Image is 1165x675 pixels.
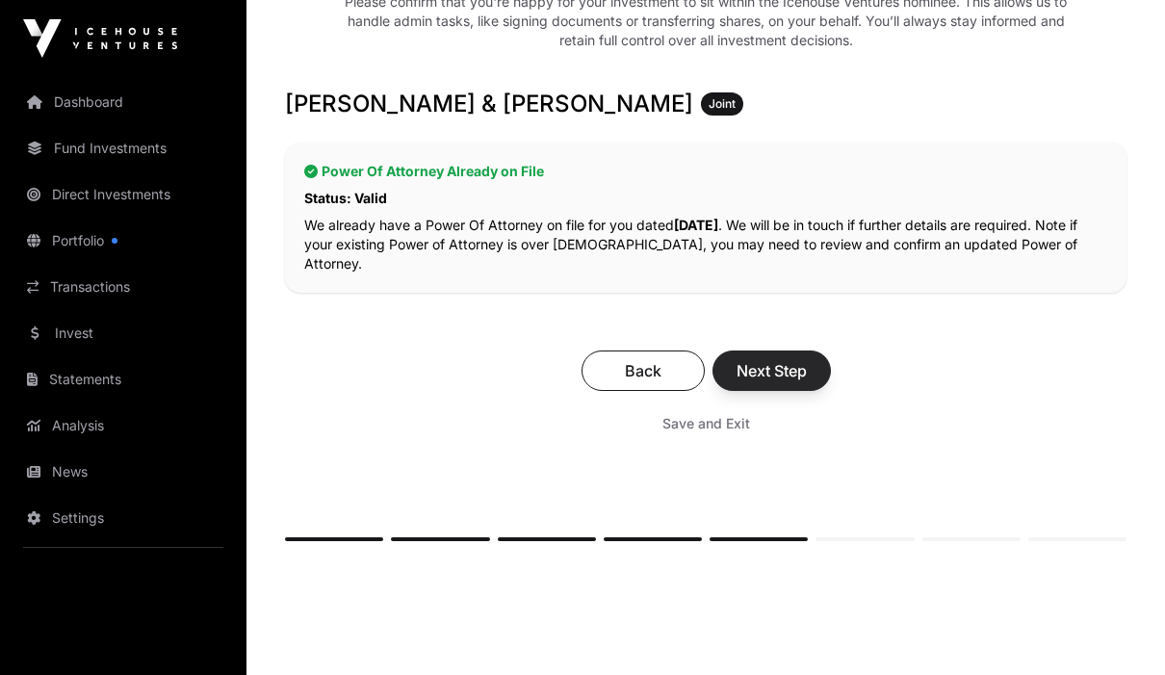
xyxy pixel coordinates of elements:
[304,162,1107,181] h2: Power Of Attorney Already on File
[304,189,1107,208] p: Status: Valid
[1069,583,1165,675] iframe: Chat Widget
[15,312,231,354] a: Invest
[23,19,177,58] img: Icehouse Ventures Logo
[15,497,231,539] a: Settings
[709,96,736,112] span: Joint
[15,81,231,123] a: Dashboard
[582,350,705,391] button: Back
[662,414,750,433] span: Save and Exit
[15,451,231,493] a: News
[674,217,718,233] strong: [DATE]
[15,127,231,169] a: Fund Investments
[737,359,807,382] span: Next Step
[285,89,1126,119] h3: [PERSON_NAME] & [PERSON_NAME]
[15,220,231,262] a: Portfolio
[15,173,231,216] a: Direct Investments
[15,358,231,401] a: Statements
[304,216,1107,273] p: We already have a Power Of Attorney on file for you dated . We will be in touch if further detail...
[15,266,231,308] a: Transactions
[606,359,681,382] span: Back
[712,350,831,391] button: Next Step
[639,406,773,441] button: Save and Exit
[15,404,231,447] a: Analysis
